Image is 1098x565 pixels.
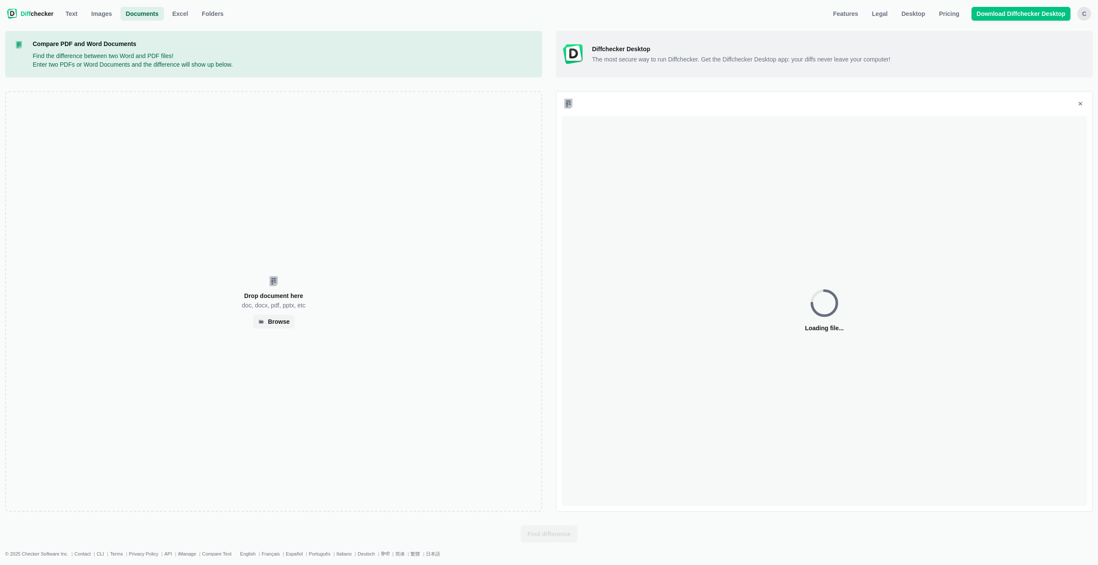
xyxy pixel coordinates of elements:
a: Privacy Policy [129,551,158,556]
a: Images [86,7,117,21]
span: Diffchecker Desktop [592,45,1086,53]
span: The most secure way to run Diffchecker. Get the Diffchecker Desktop app: your diffs never leave y... [592,55,1086,64]
div: Browse [253,315,294,329]
a: CLI [97,551,104,556]
span: Folders [200,9,225,18]
a: Deutsch [358,551,375,556]
span: Excel [171,9,190,18]
span: Desktop [900,9,927,18]
a: iManage [178,551,196,556]
span: Features [831,9,860,18]
button: Remove [1073,97,1087,111]
a: Documents [120,7,163,21]
a: Features [828,7,863,21]
span: Download Diffchecker Desktop [975,9,1067,18]
a: 日本語 [426,551,440,556]
a: Español [286,551,303,556]
span: checker [21,9,53,18]
a: Diffchecker [7,7,53,21]
a: 繁體 [410,551,420,556]
span: Text [64,9,79,18]
p: Enter two PDFs or Word Documents and the difference will show up below. [33,60,233,69]
button: Find difference [521,525,577,543]
a: Português [309,551,330,556]
span: Loading file ... [805,324,844,332]
div: Browse [268,319,290,324]
a: Français [262,551,280,556]
a: Compare Text [202,551,231,556]
a: Desktop [896,7,930,21]
h1: Compare PDF and Word Documents [33,40,233,48]
a: Excel [167,7,194,21]
a: Terms [110,551,123,556]
a: Legal [867,7,893,21]
span: Diff [21,10,31,17]
a: Diffchecker Desktop iconDiffchecker Desktop The most secure way to run Diffchecker. Get the Diffc... [556,31,1093,77]
span: Legal [870,9,890,18]
button: C [1077,7,1091,21]
a: English [240,551,256,556]
a: Download Diffchecker Desktop [972,7,1070,21]
span: Documents [124,9,160,18]
a: 简体 [395,551,405,556]
button: Folders [197,7,229,21]
img: Diffchecker Desktop icon [563,44,583,64]
a: Contact [74,551,91,556]
a: Pricing [934,7,964,21]
li: © 2025 Checker Software Inc. [5,551,74,556]
a: Italiano [336,551,352,556]
span: Pricing [937,9,961,18]
a: Text [60,7,83,21]
span: Images [89,9,114,18]
p: Find the difference between two Word and PDF files! [33,52,233,60]
a: हिन्दी [381,551,389,556]
img: Diffchecker logo [7,9,17,19]
a: API [164,551,172,556]
span: Find difference [526,530,572,538]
